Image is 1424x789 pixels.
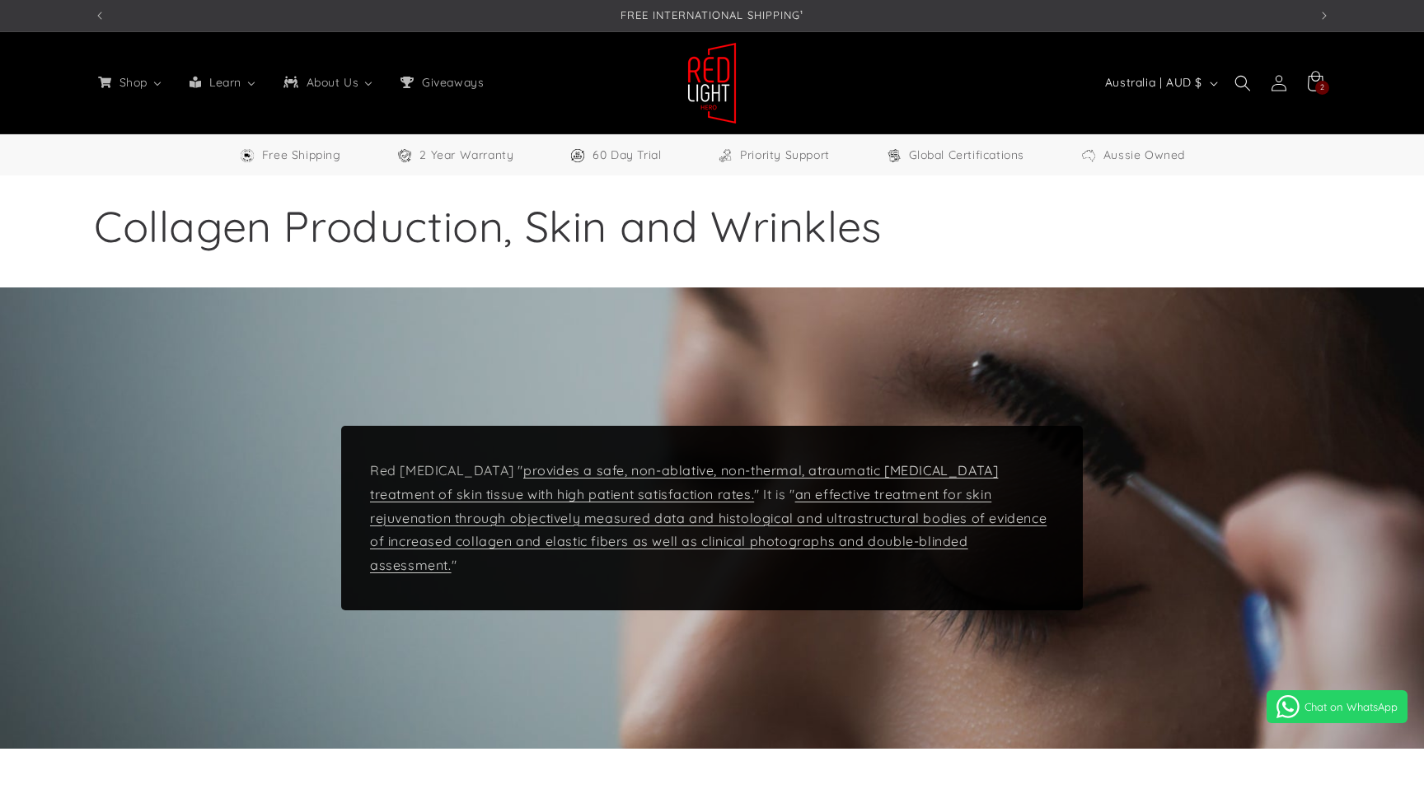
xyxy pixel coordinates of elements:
a: 60 Day Trial [569,145,661,166]
a: Chat on WhatsApp [1267,690,1408,723]
span: About Us [303,75,361,90]
a: Global Certifications [886,145,1025,166]
a: Giveaways [386,65,495,100]
a: an effective treatment for skin rejuvenation through objectively measured data and histological a... [370,486,1047,573]
a: Free Worldwide Shipping [239,145,341,166]
span: Shop [116,75,149,90]
span: FREE INTERNATIONAL SHIPPING¹ [621,8,803,21]
span: 2 [1320,81,1325,95]
span: 60 Day Trial [593,145,661,166]
p: Red [MEDICAL_DATA] " " It is " " [370,459,1054,577]
img: Aussie Owned Icon [1080,147,1097,164]
a: Priority Support [717,145,830,166]
span: Australia | AUD $ [1105,74,1202,91]
img: Warranty Icon [396,147,413,164]
summary: Search [1225,65,1261,101]
a: Red Light Hero [682,35,743,130]
span: Giveaways [419,75,485,90]
span: Chat on WhatsApp [1305,700,1398,713]
img: Support Icon [717,147,733,164]
span: Learn [206,75,243,90]
a: About Us [269,65,386,100]
img: Free Shipping Icon [239,147,255,164]
button: Australia | AUD $ [1095,68,1225,99]
a: provides a safe, non-ablative, non-thermal, atraumatic [MEDICAL_DATA] treatment of skin tissue wi... [370,462,998,502]
a: 2 Year Warranty [396,145,513,166]
img: Red Light Hero [687,42,737,124]
span: Aussie Owned [1103,145,1185,166]
a: Learn [176,65,269,100]
img: Certifications Icon [886,147,902,164]
span: Free Shipping [262,145,341,166]
span: Priority Support [740,145,830,166]
img: Trial Icon [569,147,586,164]
span: 2 Year Warranty [419,145,513,166]
a: Shop [84,65,176,100]
a: Aussie Owned [1080,145,1185,166]
span: Global Certifications [909,145,1025,166]
h1: Collagen Production, Skin and Wrinkles [94,198,1330,254]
